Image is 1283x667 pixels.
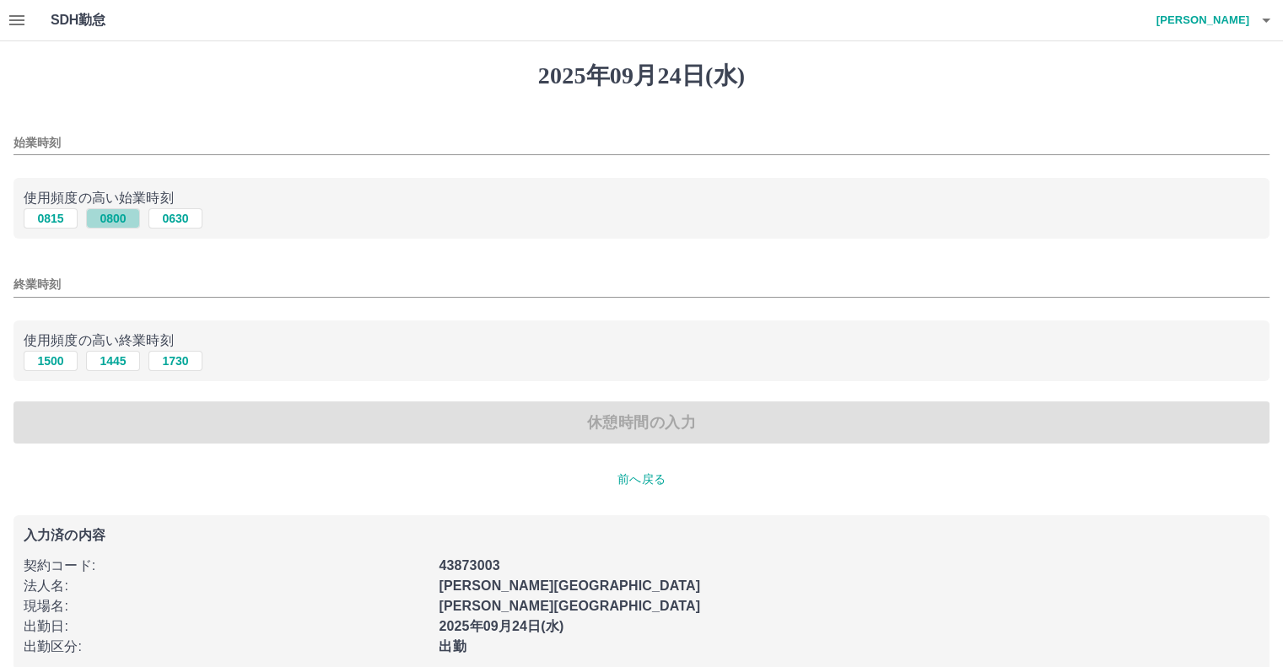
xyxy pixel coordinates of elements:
b: 43873003 [439,558,499,573]
b: [PERSON_NAME][GEOGRAPHIC_DATA] [439,578,700,593]
button: 0815 [24,208,78,229]
button: 0630 [148,208,202,229]
p: 使用頻度の高い終業時刻 [24,331,1259,351]
p: 法人名 : [24,576,429,596]
h1: 2025年09月24日(水) [13,62,1270,90]
p: 使用頻度の高い始業時刻 [24,188,1259,208]
p: 契約コード : [24,556,429,576]
button: 1445 [86,351,140,371]
p: 現場名 : [24,596,429,616]
p: 入力済の内容 [24,529,1259,542]
b: 2025年09月24日(水) [439,619,563,633]
p: 前へ戻る [13,471,1270,488]
button: 1730 [148,351,202,371]
p: 出勤区分 : [24,637,429,657]
p: 出勤日 : [24,616,429,637]
b: [PERSON_NAME][GEOGRAPHIC_DATA] [439,599,700,613]
button: 0800 [86,208,140,229]
b: 出勤 [439,639,466,654]
button: 1500 [24,351,78,371]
